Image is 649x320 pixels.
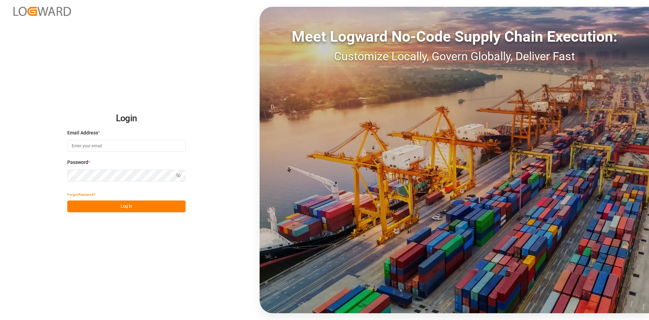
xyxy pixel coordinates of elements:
[260,25,649,48] div: Meet Logward No-Code Supply Chain Execution:
[67,200,186,212] button: Log In
[14,7,71,16] img: Logward_new_orange.png
[67,159,88,166] span: Password
[67,189,95,200] button: Forgot Password?
[67,140,186,152] input: Enter your email
[67,129,98,136] span: Email Address
[67,108,186,129] h2: Login
[260,48,649,65] div: Customize Locally, Govern Globally, Deliver Fast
